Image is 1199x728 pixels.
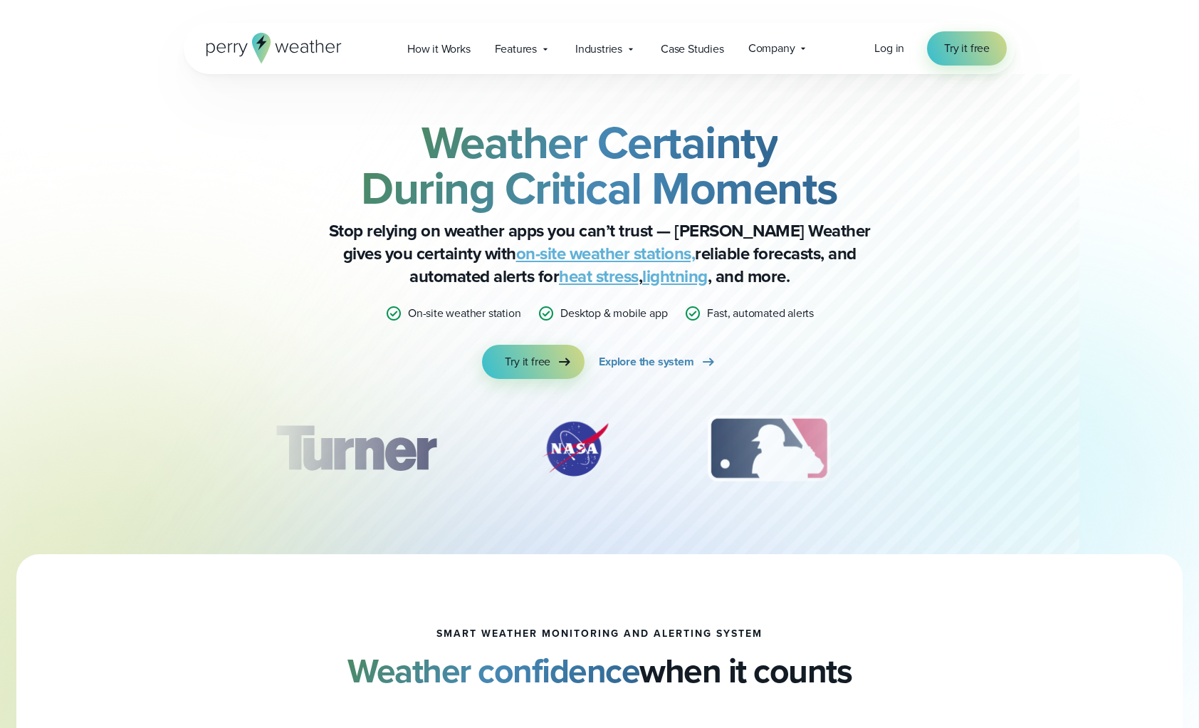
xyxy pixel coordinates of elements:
p: On-site weather station [408,305,520,322]
span: Industries [575,41,622,58]
h2: when it counts [347,651,852,691]
h1: smart weather monitoring and alerting system [436,628,763,640]
div: 4 of 12 [913,413,1027,484]
div: slideshow [255,413,944,492]
a: Case Studies [649,34,736,63]
p: Fast, automated alerts [707,305,814,322]
img: NASA.svg [525,413,625,484]
span: Case Studies [661,41,724,58]
img: PGA.svg [913,413,1027,484]
span: Explore the system [599,353,693,370]
a: Try it free [927,31,1007,66]
div: 1 of 12 [255,413,457,484]
a: Explore the system [599,345,716,379]
img: Turner-Construction_1.svg [255,413,457,484]
a: heat stress [559,264,639,289]
a: on-site weather stations, [516,241,696,266]
a: Try it free [482,345,585,379]
a: lightning [642,264,708,289]
img: MLB.svg [693,413,844,484]
div: 2 of 12 [525,413,625,484]
strong: Weather confidence [347,645,639,696]
p: Stop relying on weather apps you can’t trust — [PERSON_NAME] Weather gives you certainty with rel... [315,219,884,288]
span: Company [748,40,795,57]
span: Log in [874,40,904,56]
a: How it Works [395,34,483,63]
p: Desktop & mobile app [560,305,667,322]
div: 3 of 12 [693,413,844,484]
span: How it Works [407,41,471,58]
span: Features [495,41,537,58]
span: Try it free [944,40,990,57]
strong: Weather Certainty During Critical Moments [361,109,838,222]
span: Try it free [505,353,550,370]
a: Log in [874,40,904,57]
